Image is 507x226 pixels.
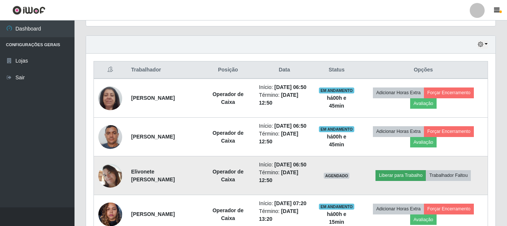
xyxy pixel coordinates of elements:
strong: Operador de Caixa [212,207,243,221]
time: [DATE] 06:50 [275,162,307,168]
span: EM ANDAMENTO [319,126,354,132]
li: Início: [259,161,310,169]
li: Término: [259,169,310,184]
li: Término: [259,207,310,223]
span: EM ANDAMENTO [319,204,354,210]
button: Avaliação [410,137,437,147]
strong: Operador de Caixa [212,169,243,182]
strong: há 00 h e 45 min [327,134,346,147]
img: 1713995308559.jpeg [98,121,122,153]
strong: [PERSON_NAME] [131,134,175,140]
img: 1744411784463.jpeg [98,164,122,188]
time: [DATE] 06:50 [275,123,307,129]
span: EM ANDAMENTO [319,87,354,93]
time: [DATE] 07:20 [275,200,307,206]
li: Término: [259,91,310,107]
strong: [PERSON_NAME] [131,211,175,217]
th: Opções [359,61,488,79]
th: Posição [202,61,254,79]
strong: Operador de Caixa [212,91,243,105]
img: 1709656431175.jpeg [98,82,122,114]
li: Início: [259,83,310,91]
strong: Elivonete [PERSON_NAME] [131,169,175,182]
strong: há 00 h e 15 min [327,211,346,225]
img: CoreUI Logo [12,6,45,15]
li: Início: [259,122,310,130]
li: Início: [259,200,310,207]
th: Status [314,61,359,79]
th: Trabalhador [127,61,202,79]
li: Término: [259,130,310,146]
span: AGENDADO [324,173,350,179]
time: [DATE] 06:50 [275,84,307,90]
button: Trabalhador Faltou [426,170,471,181]
button: Forçar Encerramento [424,87,474,98]
button: Avaliação [410,214,437,225]
button: Avaliação [410,98,437,109]
button: Forçar Encerramento [424,126,474,137]
strong: há 00 h e 45 min [327,95,346,109]
button: Liberar para Trabalho [376,170,426,181]
button: Adicionar Horas Extra [373,87,424,98]
button: Adicionar Horas Extra [373,126,424,137]
strong: Operador de Caixa [212,130,243,144]
button: Adicionar Horas Extra [373,204,424,214]
th: Data [254,61,314,79]
strong: [PERSON_NAME] [131,95,175,101]
button: Forçar Encerramento [424,204,474,214]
